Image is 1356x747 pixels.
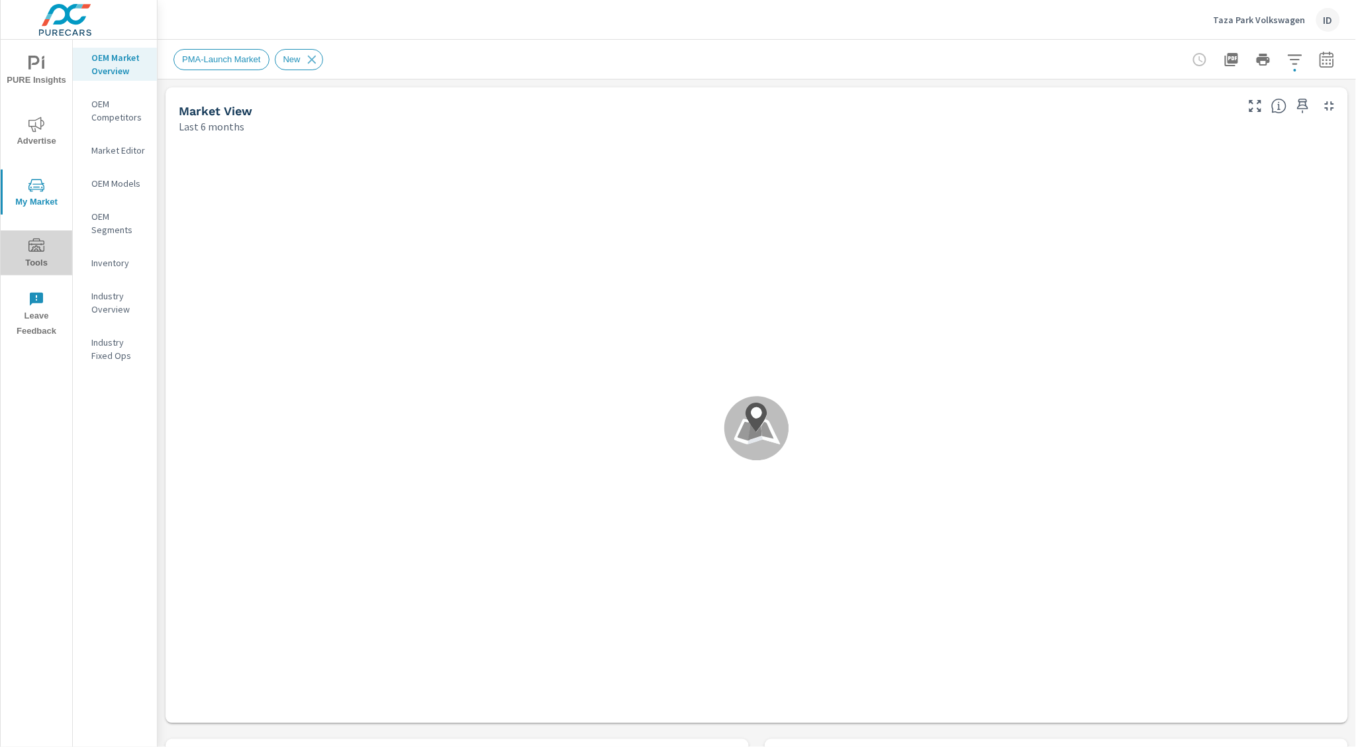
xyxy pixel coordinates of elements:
[179,119,244,134] p: Last 6 months
[73,174,157,193] div: OEM Models
[275,54,309,64] span: New
[91,336,146,362] p: Industry Fixed Ops
[1271,98,1287,114] span: Find the biggest opportunities in your market for your inventory. Understand by postal code where...
[73,140,157,160] div: Market Editor
[73,286,157,319] div: Industry Overview
[1245,95,1266,117] button: Make Fullscreen
[1218,46,1245,73] button: "Export Report to PDF"
[174,54,269,64] span: PMA-Launch Market
[73,48,157,81] div: OEM Market Overview
[91,144,146,157] p: Market Editor
[1292,95,1314,117] span: Save this to your personalized report
[1316,8,1340,32] div: ID
[275,49,323,70] div: New
[5,177,68,210] span: My Market
[5,291,68,339] span: Leave Feedback
[179,104,252,118] h5: Market View
[73,253,157,273] div: Inventory
[1319,95,1340,117] button: Minimize Widget
[91,177,146,190] p: OEM Models
[73,94,157,127] div: OEM Competitors
[91,210,146,236] p: OEM Segments
[1,40,72,344] div: nav menu
[1314,46,1340,73] button: Select Date Range
[1282,46,1308,73] button: Apply Filters
[91,289,146,316] p: Industry Overview
[1214,14,1306,26] p: Taza Park Volkswagen
[91,51,146,77] p: OEM Market Overview
[5,56,68,88] span: PURE Insights
[73,207,157,240] div: OEM Segments
[91,97,146,124] p: OEM Competitors
[1250,46,1277,73] button: Print Report
[73,332,157,366] div: Industry Fixed Ops
[5,117,68,149] span: Advertise
[5,238,68,271] span: Tools
[91,256,146,270] p: Inventory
